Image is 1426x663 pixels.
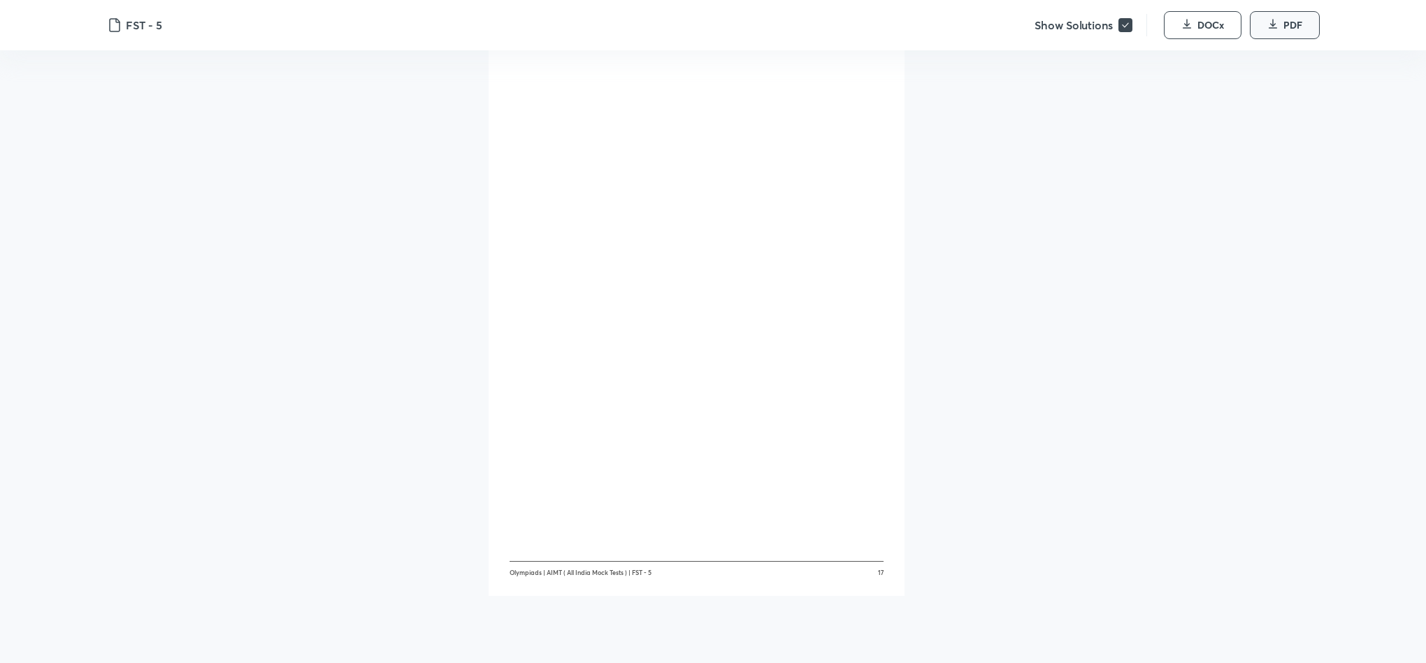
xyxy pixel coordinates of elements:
h5: FST - 5 [126,17,161,34]
span: PDF [1283,18,1302,32]
div: Olympiads | AIMT ( All India Mock Tests ) | FST - 5 [510,569,863,596]
span: 17 [863,569,884,596]
h5: Show Solutions [1035,17,1113,34]
span: DOCx [1197,18,1224,32]
button: PDF [1250,11,1320,39]
button: DOCx [1164,11,1241,39]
